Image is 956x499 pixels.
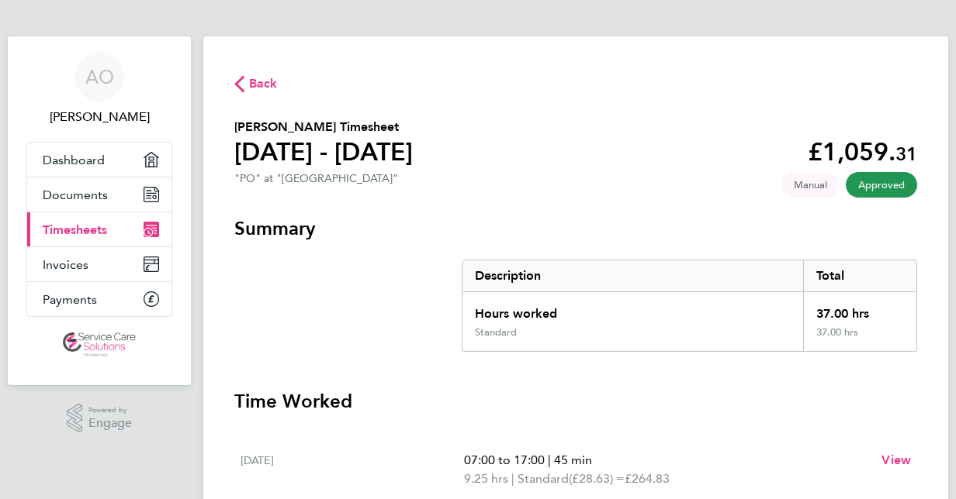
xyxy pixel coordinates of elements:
app-decimal: £1,059. [808,137,917,167]
span: Powered by [88,404,132,417]
a: Timesheets [27,212,171,246]
h3: Time Worked [234,389,917,414]
button: Back [234,74,278,93]
div: 37.00 hrs [803,326,916,351]
span: (£28.63) = [569,471,625,486]
a: AO[PERSON_NAME] [26,52,172,126]
img: servicecare-logo-retina.png [63,332,136,357]
span: | [548,453,551,467]
span: 45 min [554,453,592,467]
a: Powered byEngage [67,404,133,433]
span: 31 [895,143,917,165]
div: Description [462,260,803,291]
div: Hours worked [462,292,803,326]
span: AO [85,67,114,87]
span: Standard [518,470,569,488]
a: Payments [27,282,171,316]
span: | [511,471,514,486]
span: This timesheet has been approved. [846,172,917,198]
h2: [PERSON_NAME] Timesheet [234,118,413,136]
span: Dashboard [43,153,105,167]
a: View [882,451,911,470]
a: Documents [27,177,171,212]
span: 07:00 to 17:00 [464,453,545,467]
span: Engage [88,417,132,430]
span: 9.25 hrs [464,471,508,486]
a: Invoices [27,247,171,281]
span: Payments [43,292,97,307]
div: "PO" at "[GEOGRAPHIC_DATA]" [234,172,398,185]
h1: [DATE] - [DATE] [234,136,413,167]
span: Documents [43,188,108,202]
span: Invoices [43,257,88,272]
span: £264.83 [625,471,670,486]
span: View [882,453,911,467]
nav: Main navigation [8,36,191,385]
span: Back [249,74,278,93]
div: Standard [475,326,517,339]
div: 37.00 hrs [803,292,916,326]
span: Timesheets [43,222,107,237]
div: Summary [462,260,917,352]
span: Alisa Odusanya [26,108,172,126]
div: Total [803,260,916,291]
h3: Summary [234,216,917,241]
div: [DATE] [241,451,464,488]
span: This timesheet was manually created. [781,172,840,198]
a: Dashboard [27,143,171,177]
a: Go to home page [26,332,172,357]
